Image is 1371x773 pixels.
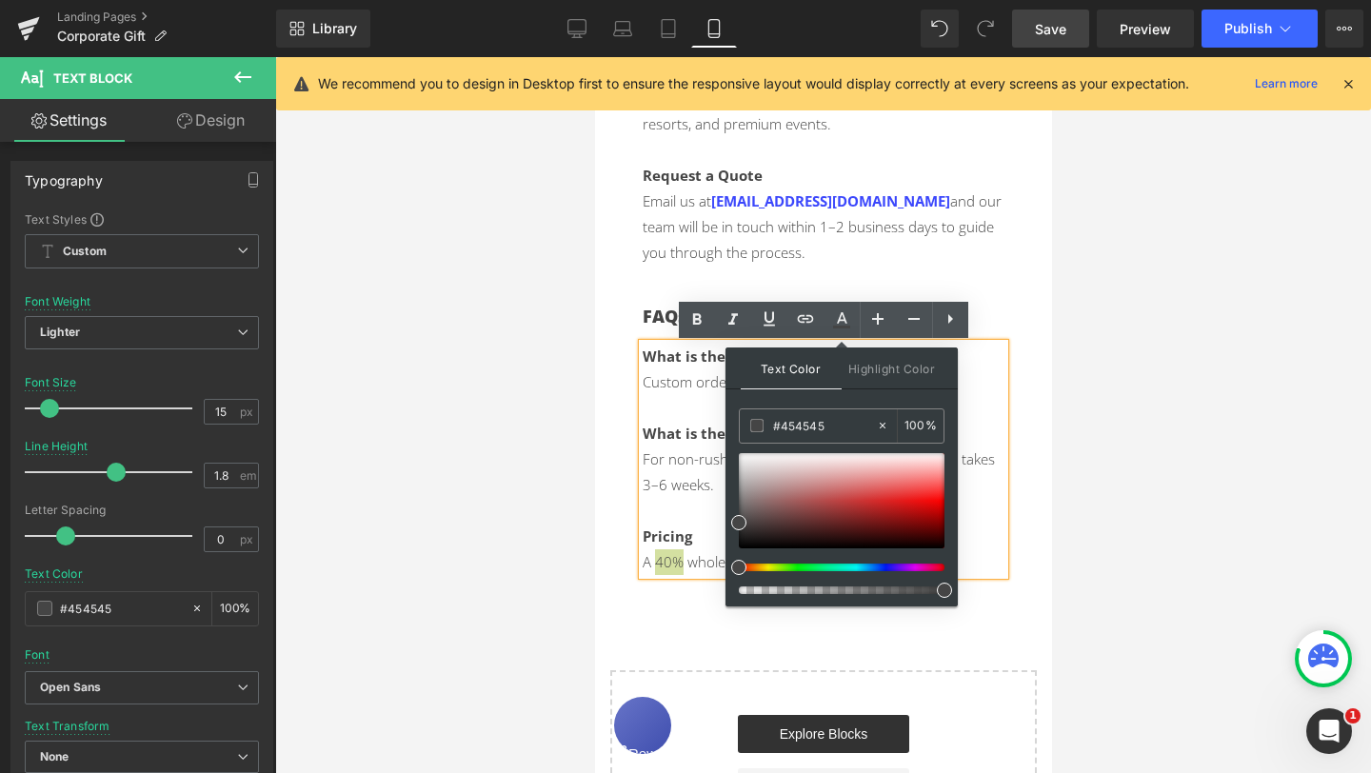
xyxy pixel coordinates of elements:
[600,10,646,48] a: Laptop
[1097,10,1194,48] a: Preview
[57,29,146,44] span: Corporate Gift
[276,10,370,48] a: New Library
[554,10,600,48] a: Desktop
[143,658,314,696] a: Explore Blocks
[53,70,132,86] span: Text Block
[63,244,107,260] b: Custom
[1035,19,1066,39] span: Save
[48,131,409,208] p: Email us at and our team will be in touch within 1–2 business days to guide you through the process.
[25,162,103,188] div: Typography
[48,312,409,338] p: Custom orders start at 20 units.
[116,134,355,153] span: [EMAIL_ADDRESS][DOMAIN_NAME]
[25,648,50,662] div: Font
[318,73,1189,94] p: We recommend you to design in Desktop first to ensure the responsive layout would display correct...
[25,376,77,389] div: Font Size
[1247,72,1325,95] a: Learn more
[48,367,333,386] strong: What is the standard turnaround time?
[212,592,258,625] div: %
[312,20,357,37] span: Library
[691,10,737,48] a: Mobile
[14,49,70,65] span: Rewards
[142,99,280,142] a: Design
[773,415,876,436] input: Color
[25,567,83,581] div: Text Color
[1224,21,1272,36] span: Publish
[240,406,256,418] span: px
[48,389,409,441] p: For non-rush custom orders, production typically takes 3–6 weeks.
[40,680,101,696] i: Open Sans
[40,749,70,763] b: None
[842,347,943,388] span: Highlight Color
[1306,708,1352,754] iframe: Intercom live chat
[1120,19,1171,39] span: Preview
[240,469,256,482] span: em
[921,10,959,48] button: Undo
[25,440,88,453] div: Line Height
[48,247,409,272] p: FAQs
[25,295,90,308] div: Font Weight
[40,325,80,339] b: Lighter
[48,492,409,518] p: A 40% wholesale discount will apply.
[25,211,259,227] div: Text Styles
[48,289,324,308] strong: What is the minimum order quantity?
[25,504,259,517] div: Letter Spacing
[143,711,314,749] a: Add Single Section
[48,109,168,128] strong: Request a Quote
[898,409,944,443] div: %
[48,469,97,488] strong: Pricing
[25,720,110,733] div: Text Transform
[60,598,182,619] input: Color
[741,347,842,389] span: Text Color
[646,10,691,48] a: Tablet
[19,640,76,697] button: Rewards
[1345,708,1361,723] span: 1
[966,10,1004,48] button: Redo
[240,533,256,545] span: px
[1202,10,1318,48] button: Publish
[1325,10,1363,48] button: More
[57,10,276,25] a: Landing Pages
